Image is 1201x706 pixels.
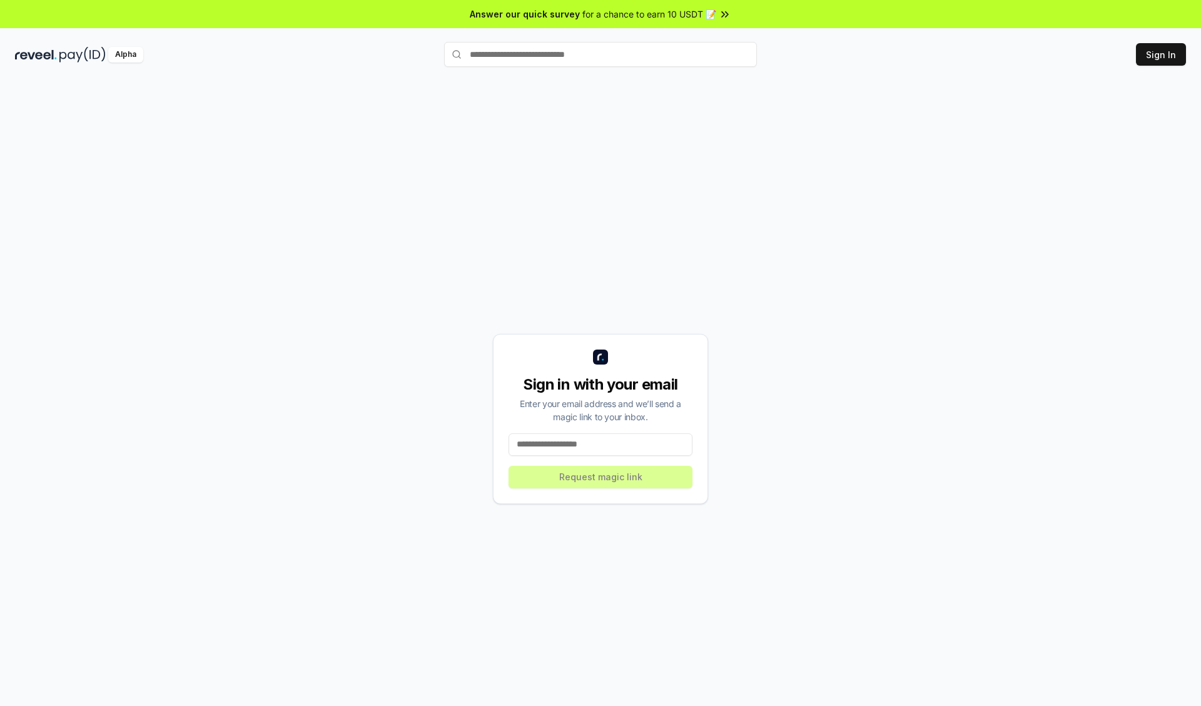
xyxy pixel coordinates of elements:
button: Sign In [1136,43,1186,66]
div: Enter your email address and we’ll send a magic link to your inbox. [509,397,692,423]
div: Alpha [108,47,143,63]
img: reveel_dark [15,47,57,63]
img: pay_id [59,47,106,63]
span: Answer our quick survey [470,8,580,21]
div: Sign in with your email [509,375,692,395]
span: for a chance to earn 10 USDT 📝 [582,8,716,21]
img: logo_small [593,350,608,365]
